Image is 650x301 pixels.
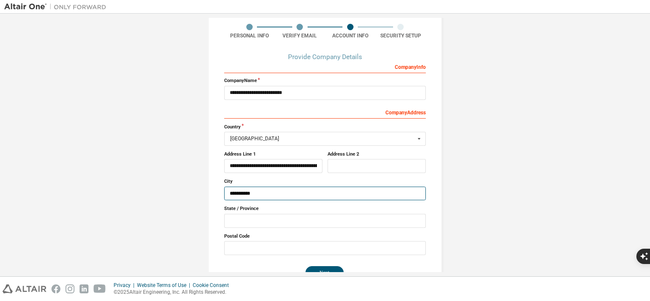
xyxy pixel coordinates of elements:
[376,32,426,39] div: Security Setup
[224,178,426,185] label: City
[66,284,74,293] img: instagram.svg
[325,32,376,39] div: Account Info
[193,282,234,289] div: Cookie Consent
[224,124,426,131] label: Country
[224,105,426,119] div: Company Address
[224,77,426,84] label: Company Name
[224,60,426,73] div: Company Info
[4,3,111,11] img: Altair One
[275,32,325,39] div: Verify Email
[137,282,193,289] div: Website Terms of Use
[114,289,234,296] p: © 2025 Altair Engineering, Inc. All Rights Reserved.
[224,233,426,240] label: Postal Code
[224,54,426,60] div: Provide Company Details
[51,284,60,293] img: facebook.svg
[224,32,275,39] div: Personal Info
[328,151,426,158] label: Address Line 2
[80,284,88,293] img: linkedin.svg
[224,151,322,158] label: Address Line 1
[305,266,344,279] button: Next
[114,282,137,289] div: Privacy
[230,136,415,141] div: [GEOGRAPHIC_DATA]
[224,205,426,212] label: State / Province
[3,284,46,293] img: altair_logo.svg
[94,284,106,293] img: youtube.svg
